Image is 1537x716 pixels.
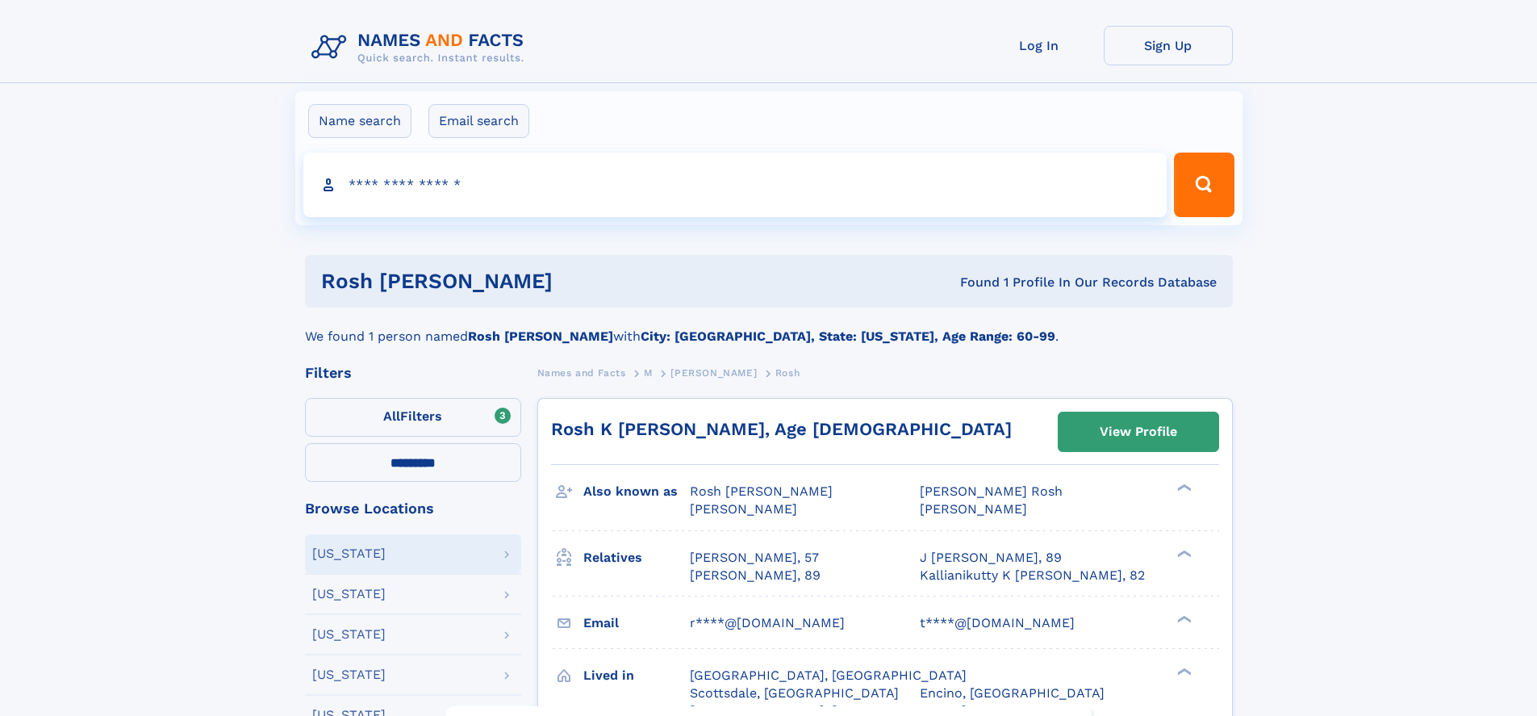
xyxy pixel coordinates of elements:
[383,408,400,424] span: All
[312,547,386,560] div: [US_STATE]
[920,501,1027,517] span: [PERSON_NAME]
[690,549,819,567] a: [PERSON_NAME], 57
[312,628,386,641] div: [US_STATE]
[305,308,1233,346] div: We found 1 person named with .
[305,26,537,69] img: Logo Names and Facts
[1104,26,1233,65] a: Sign Up
[305,366,521,380] div: Filters
[690,567,821,584] a: [PERSON_NAME], 89
[428,104,529,138] label: Email search
[644,367,653,379] span: M
[1059,412,1218,451] a: View Profile
[756,274,1217,291] div: Found 1 Profile In Our Records Database
[305,501,521,516] div: Browse Locations
[551,419,1012,439] a: Rosh K [PERSON_NAME], Age [DEMOGRAPHIC_DATA]
[1174,153,1234,217] button: Search Button
[690,668,967,683] span: [GEOGRAPHIC_DATA], [GEOGRAPHIC_DATA]
[583,478,690,505] h3: Also known as
[670,362,757,383] a: [PERSON_NAME]
[690,501,797,517] span: [PERSON_NAME]
[583,662,690,689] h3: Lived in
[644,362,653,383] a: M
[321,271,757,291] h1: Rosh [PERSON_NAME]
[641,329,1055,344] b: City: [GEOGRAPHIC_DATA], State: [US_STATE], Age Range: 60-99
[975,26,1104,65] a: Log In
[690,484,833,499] span: Rosh [PERSON_NAME]
[775,367,800,379] span: Rosh
[1173,613,1192,624] div: ❯
[1173,666,1192,676] div: ❯
[303,153,1167,217] input: search input
[1173,548,1192,559] div: ❯
[312,668,386,681] div: [US_STATE]
[920,567,1145,584] a: Kallianikutty K [PERSON_NAME], 82
[583,609,690,637] h3: Email
[305,398,521,437] label: Filters
[690,685,899,701] span: Scottsdale, [GEOGRAPHIC_DATA]
[670,367,757,379] span: [PERSON_NAME]
[312,588,386,601] div: [US_STATE]
[920,549,1062,567] a: J [PERSON_NAME], 89
[537,362,626,383] a: Names and Facts
[468,329,613,344] b: Rosh [PERSON_NAME]
[308,104,411,138] label: Name search
[583,544,690,572] h3: Relatives
[1100,413,1177,450] div: View Profile
[920,484,1063,499] span: [PERSON_NAME] Rosh
[1173,483,1192,493] div: ❯
[920,685,1105,701] span: Encino, [GEOGRAPHIC_DATA]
